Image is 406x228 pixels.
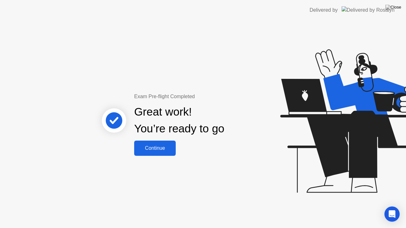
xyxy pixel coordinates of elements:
div: Delivered by [310,6,338,14]
img: Close [385,5,401,10]
img: Delivered by Rosalyn [342,6,395,14]
div: Exam Pre-flight Completed [134,93,265,100]
div: Open Intercom Messenger [384,206,400,222]
div: Great work! You’re ready to go [134,104,224,137]
button: Continue [134,141,176,156]
div: Continue [136,145,174,151]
